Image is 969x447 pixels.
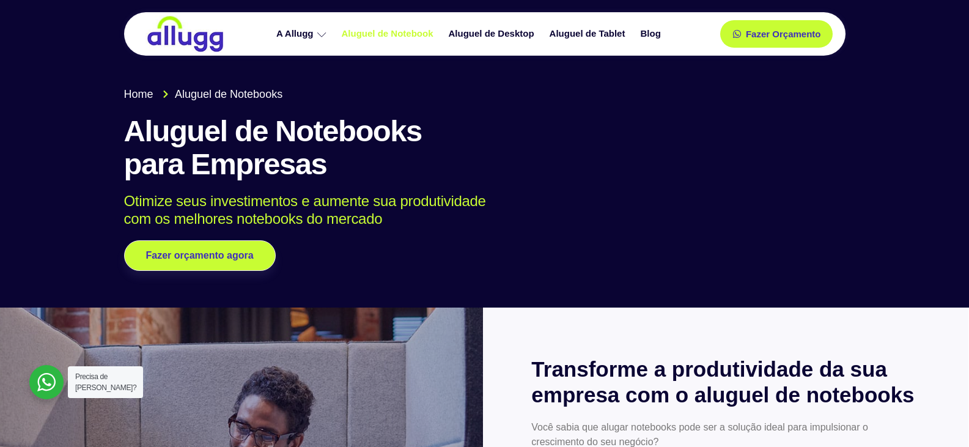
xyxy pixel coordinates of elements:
a: A Allugg [270,23,336,45]
a: Aluguel de Notebook [336,23,443,45]
span: Home [124,86,153,103]
span: Fazer orçamento agora [146,251,254,260]
img: locação de TI é Allugg [146,15,225,53]
h1: Aluguel de Notebooks para Empresas [124,115,846,181]
p: Otimize seus investimentos e aumente sua produtividade com os melhores notebooks do mercado [124,193,828,228]
a: Fazer Orçamento [720,20,833,48]
span: Precisa de [PERSON_NAME]? [75,372,136,392]
span: Aluguel de Notebooks [172,86,282,103]
a: Fazer orçamento agora [124,240,276,271]
a: Aluguel de Tablet [543,23,635,45]
a: Aluguel de Desktop [443,23,543,45]
span: Fazer Orçamento [746,29,821,39]
h2: Transforme a produtividade da sua empresa com o aluguel de notebooks [531,356,920,408]
a: Blog [634,23,669,45]
iframe: Chat Widget [908,388,969,447]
